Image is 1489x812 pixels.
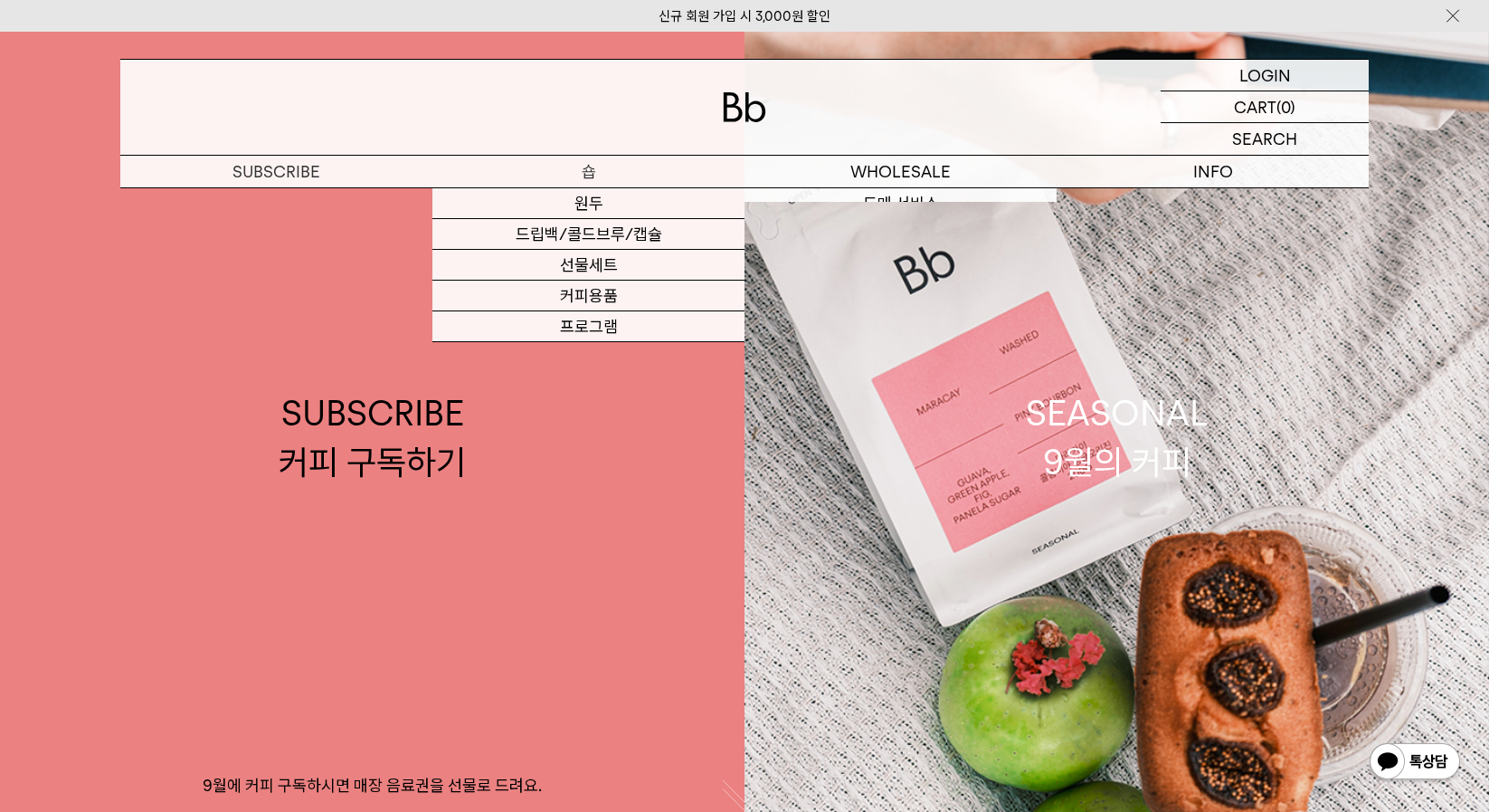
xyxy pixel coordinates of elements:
[120,156,432,187] a: SUBSCRIBE
[279,389,466,485] div: SUBSCRIBE 커피 구독하기
[1368,741,1462,785] img: 카카오톡 채널 1:1 채팅 버튼
[1232,123,1297,155] p: SEARCH
[432,311,744,342] a: 프로그램
[432,250,744,281] a: 선물세트
[432,219,744,250] a: 드립백/콜드브루/캡슐
[1057,156,1369,187] p: INFO
[432,188,744,219] a: 원두
[1161,91,1369,123] a: CART (0)
[1026,389,1209,485] div: SEASONAL 9월의 커피
[744,156,1057,187] p: WHOLESALE
[723,92,766,122] img: 로고
[1234,91,1276,122] p: CART
[432,281,744,311] a: 커피용품
[659,8,830,24] a: 신규 회원 가입 시 3,000원 할인
[432,156,744,187] a: 숍
[1276,91,1295,122] p: (0)
[1161,60,1369,91] a: LOGIN
[1239,60,1291,91] p: LOGIN
[744,188,1057,219] a: 도매 서비스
